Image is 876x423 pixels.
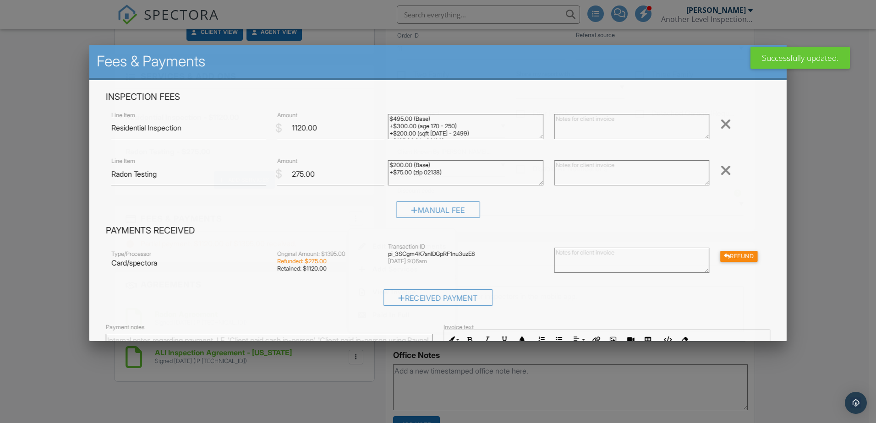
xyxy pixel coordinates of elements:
[676,331,693,348] button: Clear Formatting
[750,47,850,69] div: Successfully updated.
[443,323,474,331] label: Invoice text
[277,157,297,165] label: Amount
[275,166,282,182] div: $
[277,258,377,265] div: Refunded: $275.00
[111,111,135,119] label: Line Item
[513,331,531,348] button: Colors
[604,331,622,348] button: Insert Image (Ctrl+P)
[111,258,267,268] p: Card/spectora
[639,331,657,348] button: Insert Table
[444,331,461,348] button: Inline Style
[388,258,543,265] div: [DATE] 9:06am
[550,331,568,348] button: Unordered List
[720,251,757,260] a: Refund
[533,331,550,348] button: Ordered List
[622,331,639,348] button: Insert Video
[659,331,676,348] button: Code View
[396,201,480,218] div: Manual Fee
[388,114,543,139] textarea: $495.00 (Base) +$300.00 (age 170 - 250) +$200.00 (sqft [DATE] - 2499) +$125.00 (zip 02138)
[111,250,267,258] div: Type/Processor
[275,120,282,136] div: $
[388,160,543,185] textarea: $200.00 (Base) +$75.00 (zip 02138)
[277,111,297,119] label: Amount
[396,208,480,217] a: Manual Fee
[479,331,496,348] button: Italic (Ctrl+I)
[383,295,493,304] a: Received Payment
[106,225,770,237] h4: Payments Received
[383,289,493,306] div: Received Payment
[388,250,543,258] div: pi_3SCgm4K7snlDGpRF1nu3uzE8
[845,392,867,414] div: Open Intercom Messenger
[97,52,779,70] h2: Fees & Payments
[587,331,604,348] button: Insert Link (Ctrl+K)
[720,251,757,262] div: Refund
[277,265,377,272] div: Retained: $1120.00
[106,323,145,331] label: Payment notes
[461,331,479,348] button: Bold (Ctrl+B)
[570,331,587,348] button: Align
[277,250,377,258] div: Original Amount: $1395.00
[388,243,543,250] div: Transaction ID
[106,91,770,103] h4: Inspection Fees
[496,331,513,348] button: Underline (Ctrl+U)
[111,157,135,165] label: Line Item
